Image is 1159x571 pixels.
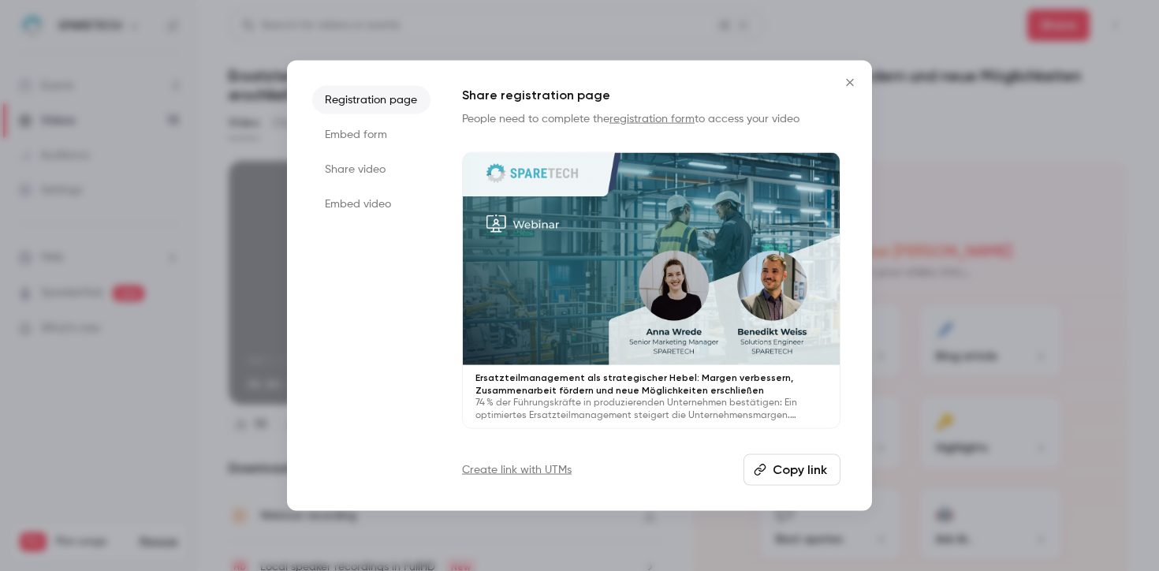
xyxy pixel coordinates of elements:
li: Registration page [312,86,430,114]
a: Create link with UTMs [462,461,572,477]
li: Embed form [312,121,430,149]
button: Close [834,67,866,99]
a: registration form [609,114,695,125]
a: Ersatzteilmanagement als strategischer Hebel: Margen verbessern, Zusammenarbeit fördern und neue ... [462,152,840,429]
p: People need to complete the to access your video [462,111,840,127]
p: 74 % der Führungskräfte in produzierenden Unternehmen bestätigen: Ein optimiertes Ersatzteilmanag... [475,396,827,421]
li: Share video [312,155,430,184]
li: Embed video [312,190,430,218]
h1: Share registration page [462,86,840,105]
button: Copy link [743,453,840,485]
p: Ersatzteilmanagement als strategischer Hebel: Margen verbessern, Zusammenarbeit fördern und neue ... [475,371,827,396]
